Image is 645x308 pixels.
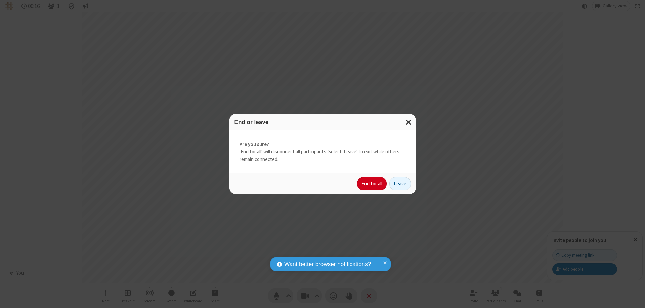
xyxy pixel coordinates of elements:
span: Want better browser notifications? [284,260,371,269]
button: End for all [357,177,387,190]
button: Leave [389,177,411,190]
strong: Are you sure? [240,141,406,148]
div: 'End for all' will disconnect all participants. Select 'Leave' to exit while others remain connec... [229,130,416,174]
button: Close modal [402,114,416,130]
h3: End or leave [234,119,411,125]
